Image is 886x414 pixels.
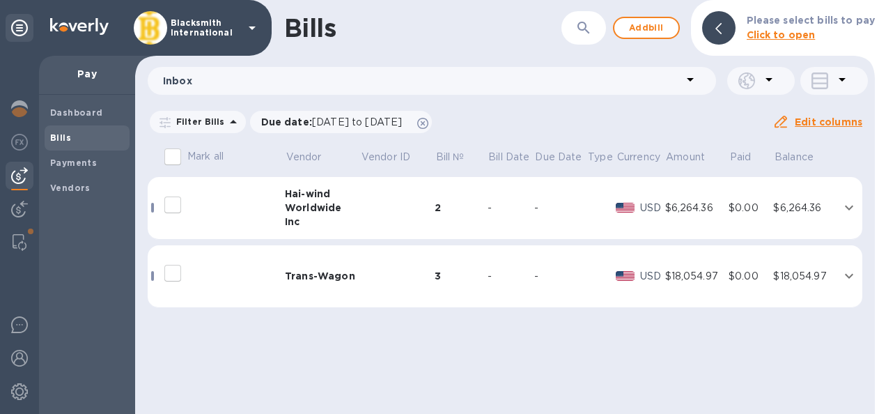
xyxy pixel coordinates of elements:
div: $6,264.36 [773,201,837,215]
div: - [488,269,534,284]
div: Inc [285,215,360,229]
div: Hai-wind [285,187,360,201]
div: $18,054.97 [773,269,837,284]
b: Bills [50,132,71,143]
div: $6,264.36 [665,201,729,215]
p: Type [588,150,613,164]
div: Worldwide [285,201,360,215]
div: - [488,201,534,215]
button: expand row [839,197,860,218]
p: Bill № [436,150,465,164]
img: Logo [50,18,109,35]
button: expand row [839,266,860,286]
p: Amount [666,150,705,164]
p: Due date : [261,115,410,129]
b: Dashboard [50,107,103,118]
div: $0.00 [729,269,773,284]
div: - [534,269,587,284]
p: USD [640,269,665,284]
p: Currency [617,150,660,164]
p: USD [640,201,665,215]
p: Balance [775,150,814,164]
div: Unpin categories [6,14,33,42]
div: 2 [435,201,487,215]
span: Balance [775,150,832,164]
span: Paid [730,150,770,164]
img: USD [616,203,635,213]
span: Bill № [436,150,483,164]
b: Click to open [747,29,816,40]
h1: Bills [284,13,336,43]
div: - [534,201,587,215]
p: Bill Date [488,150,529,164]
span: [DATE] to [DATE] [312,116,402,128]
p: Inbox [163,74,682,88]
div: Due date:[DATE] to [DATE] [250,111,433,133]
div: $0.00 [729,201,773,215]
p: Due Date [535,150,582,164]
div: 3 [435,269,487,283]
u: Edit columns [795,116,862,128]
p: Paid [730,150,752,164]
p: Pay [50,67,124,81]
img: Foreign exchange [11,134,28,151]
p: Vendor ID [362,150,410,164]
b: Vendors [50,183,91,193]
div: $18,054.97 [665,269,729,284]
b: Payments [50,158,97,168]
p: Vendor [286,150,322,164]
b: Please select bills to pay [747,15,875,26]
button: Addbill [613,17,680,39]
span: Vendor ID [362,150,428,164]
span: Add bill [625,20,667,36]
p: Mark all [187,149,224,164]
p: Filter Bills [171,116,225,128]
span: Amount [666,150,723,164]
div: Trans-Wagon [285,269,360,283]
p: Blacksmith International [171,18,240,38]
img: USD [616,271,635,281]
span: Vendor [286,150,340,164]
